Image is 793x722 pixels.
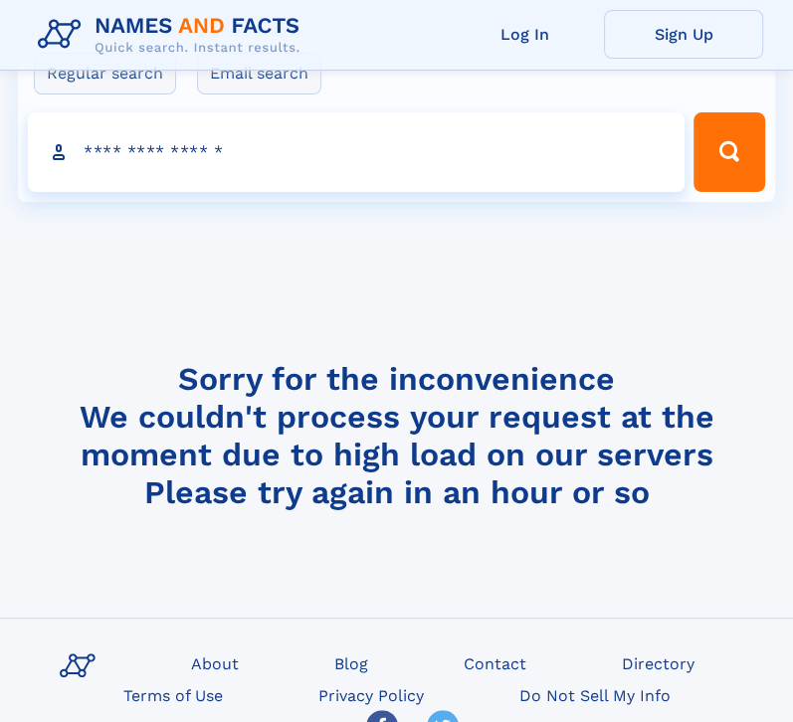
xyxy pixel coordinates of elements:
[197,53,321,94] label: Email search
[614,648,702,677] a: Directory
[115,680,231,709] a: Terms of Use
[30,360,763,511] h4: Sorry for the inconvenience We couldn't process your request at the moment due to high load on ou...
[34,53,176,94] label: Regular search
[30,8,316,62] img: Logo Names and Facts
[694,112,765,192] button: Search Button
[326,648,376,677] a: Blog
[310,680,432,709] a: Privacy Policy
[604,10,763,59] a: Sign Up
[445,10,604,59] a: Log In
[28,112,685,192] input: search input
[183,648,247,677] a: About
[456,648,534,677] a: Contact
[511,680,679,709] a: Do Not Sell My Info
